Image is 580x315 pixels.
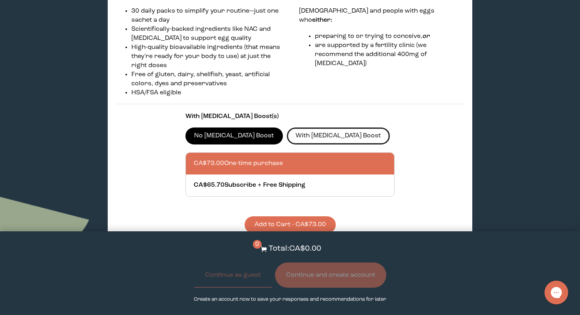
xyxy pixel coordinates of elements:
[131,25,281,43] li: Scientifically-backed ingredients like NAC and [MEDICAL_DATA] to support egg quality
[312,17,332,23] strong: either:
[541,278,572,307] iframe: Gorgias live chat messenger
[299,7,464,25] p: [DEMOGRAPHIC_DATA] and people with eggs who
[185,112,395,121] p: With [MEDICAL_DATA] Boost(s)
[269,243,321,255] p: Total: CA$0.00
[131,7,281,25] li: 30 daily packs to simplify your routine—just one sachet a day
[194,262,272,288] button: Continue as guest
[131,43,281,70] li: High-quality bioavailable ingredients (that means they're ready for your body to use) at just the...
[131,70,281,88] li: Free of gluten, dairy, shellfish, yeast, artificial colors, dyes and preservatives
[185,127,283,144] label: No [MEDICAL_DATA] Boost
[245,216,336,233] button: Add to Cart - CA$73.00
[287,127,390,144] label: With [MEDICAL_DATA] Boost
[253,240,262,249] span: 0
[315,41,464,68] li: are supported by a fertility clinic (we recommend the additional 400mg of [MEDICAL_DATA])
[131,88,281,97] li: HSA/FSA eligible
[194,296,386,303] p: Create an account now to save your responses and recommendations for later
[275,262,386,288] button: Continue and create account
[315,32,464,41] li: preparing to or trying to conceive,
[422,33,430,39] em: or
